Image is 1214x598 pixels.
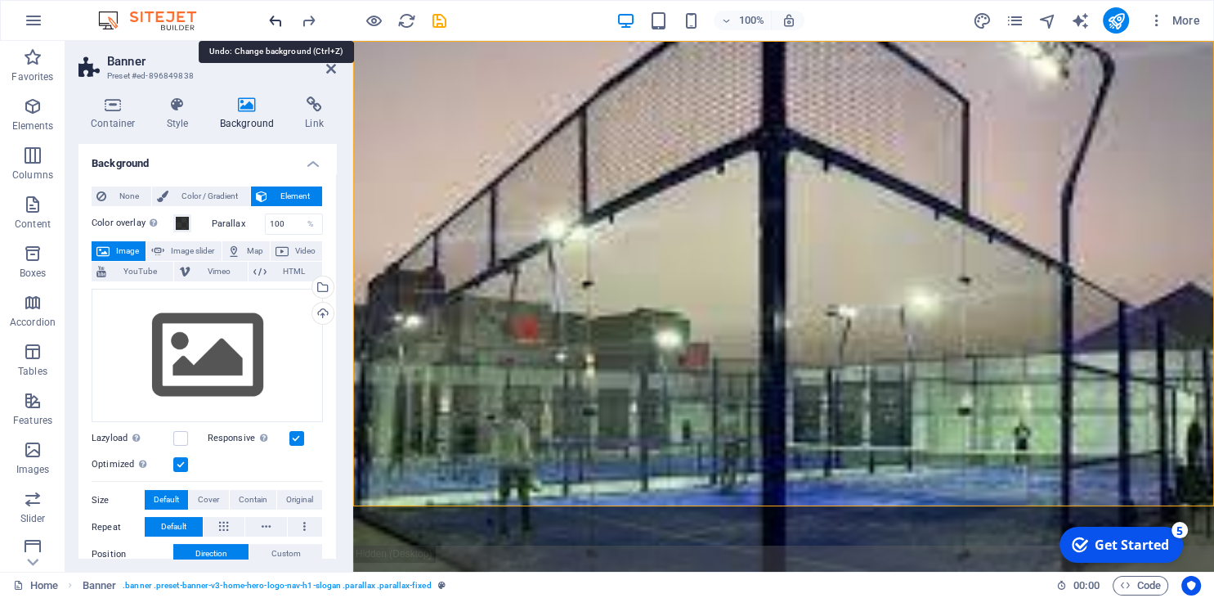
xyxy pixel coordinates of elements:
[208,97,293,131] h4: Background
[169,241,216,261] span: Image slider
[1073,576,1099,596] span: 00 00
[397,11,416,30] i: Reload page
[239,490,267,510] span: Contain
[299,11,318,30] i: Redo: Change image (Ctrl+Y, ⌘+Y)
[1056,576,1100,596] h6: Session time
[173,544,249,564] button: Direction
[1103,7,1129,34] button: publish
[11,70,53,83] p: Favorites
[107,54,336,69] h2: Banner
[118,2,134,18] div: 5
[249,544,322,564] button: Custom
[396,11,416,30] button: reload
[1085,579,1087,591] span: :
[92,187,151,206] button: None
[13,414,52,427] p: Features
[155,97,208,131] h4: Style
[20,512,46,525] p: Slider
[18,365,47,378] p: Tables
[293,241,317,261] span: Video
[161,517,186,537] span: Default
[154,490,179,510] span: Default
[198,490,219,510] span: Cover
[1037,11,1057,30] button: navigator
[111,187,146,206] span: None
[972,11,992,30] button: design
[41,16,115,34] div: Get Started
[1181,576,1201,596] button: Usercentrics
[92,491,145,510] label: Size
[249,262,322,281] button: HTML
[286,490,313,510] span: Original
[173,187,245,206] span: Color / Gradient
[152,187,250,206] button: Color / Gradient
[429,11,449,30] button: save
[12,169,53,182] p: Columns
[195,544,227,564] span: Direction
[6,7,129,43] div: Get Started 5 items remaining, 0% complete
[208,429,289,448] label: Responsive
[145,490,188,510] button: Default
[222,241,270,261] button: Map
[1106,11,1125,30] i: Publish
[92,545,173,564] label: Position
[92,518,145,537] label: Repeat
[123,576,431,596] span: . banner .preset-banner-v3-home-hero-logo-nav-h1-slogan .parallax .parallax-fixed
[92,262,173,281] button: YouTube
[92,289,323,423] div: Select files from the file manager, stock photos, or upload file(s)
[189,490,228,510] button: Cover
[12,119,54,133] p: Elements
[146,241,221,261] button: Image slider
[114,241,141,261] span: Image
[272,187,317,206] span: Element
[78,97,155,131] h4: Container
[10,316,56,329] p: Accordion
[174,262,247,281] button: Vimeo
[271,241,322,261] button: Video
[972,11,991,30] i: Design (Ctrl+Alt+Y)
[738,11,764,30] h6: 100%
[195,262,242,281] span: Vimeo
[1005,11,1024,30] button: pages
[266,11,285,30] button: undo
[298,11,318,30] button: redo
[1070,11,1090,30] button: text_generator
[245,241,265,261] span: Map
[1037,11,1056,30] i: Navigator
[438,581,446,590] i: This element is a customizable preset
[13,576,58,596] a: Click to cancel selection. Double-click to open Pages
[1120,576,1161,596] span: Code
[145,517,203,537] button: Default
[1113,576,1168,596] button: Code
[92,214,173,233] label: Color overlay
[714,11,772,30] button: 100%
[430,11,449,30] i: Save (Ctrl+S)
[1070,11,1089,30] i: AI Writer
[277,490,322,510] button: Original
[83,576,446,596] nav: breadcrumb
[299,214,322,234] div: %
[15,218,51,231] p: Content
[92,241,146,261] button: Image
[212,219,265,228] label: Parallax
[83,576,117,596] span: Click to select. Double-click to edit
[1005,11,1024,30] i: Pages (Ctrl+Alt+S)
[364,11,383,30] button: Click here to leave preview mode and continue editing
[92,455,173,474] label: Optimized
[271,262,317,281] span: HTML
[1149,12,1200,29] span: More
[107,69,303,83] h3: Preset #ed-896849838
[230,490,276,510] button: Contain
[16,463,50,476] p: Images
[271,544,301,564] span: Custom
[251,187,322,206] button: Element
[78,144,336,173] h4: Background
[781,13,795,28] i: On resize automatically adjust zoom level to fit chosen device.
[94,11,217,30] img: Editor Logo
[20,267,47,280] p: Boxes
[92,429,173,448] label: Lazyload
[111,262,168,281] span: YouTube
[293,97,336,131] h4: Link
[1142,7,1207,34] button: More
